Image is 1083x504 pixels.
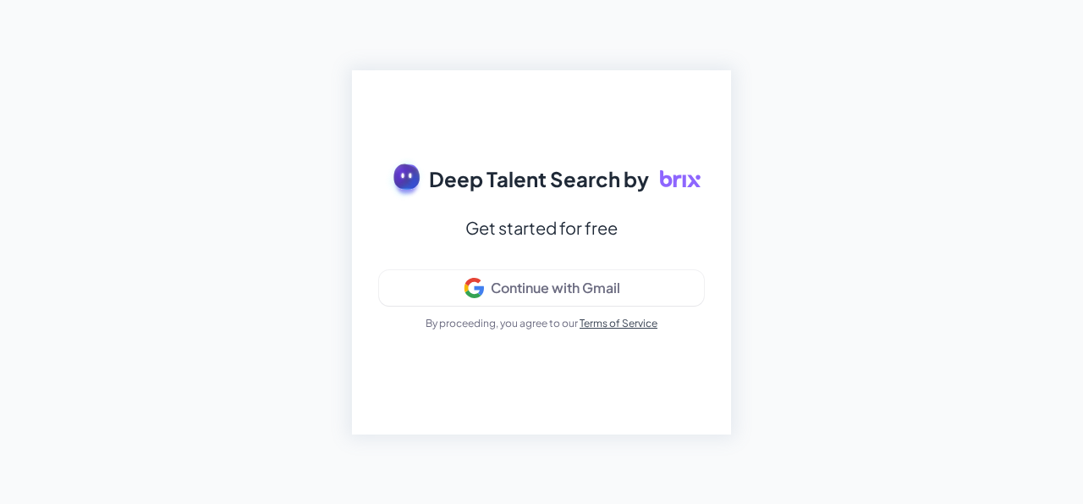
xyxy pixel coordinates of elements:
[465,213,618,243] div: Get started for free
[379,270,704,306] button: Continue with Gmail
[426,316,657,331] p: By proceeding, you agree to our
[491,280,620,296] div: Continue with Gmail
[580,317,657,330] a: Terms of Service
[429,163,649,194] span: Deep Talent Search by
